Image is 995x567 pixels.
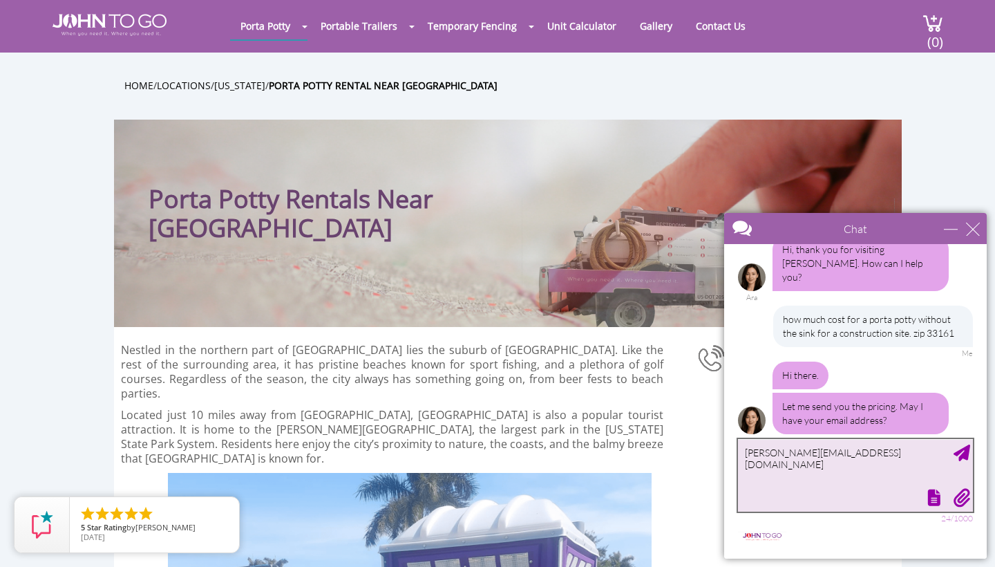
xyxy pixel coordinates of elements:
a: Contact Us [685,12,756,39]
a: Porta Potty [230,12,301,39]
span: by [81,523,228,533]
li:  [108,505,125,522]
span: 5 [81,522,85,532]
ul: / / / [124,77,912,93]
a: Unit Calculator [537,12,627,39]
span: Star Rating [87,522,126,532]
li:  [79,505,96,522]
li:  [123,505,140,522]
img: JOHN to go [53,14,167,36]
a: Temporary Fencing [417,12,527,39]
span: [DATE] [81,532,105,542]
li:  [94,505,111,522]
p: Nestled in the northern part of [GEOGRAPHIC_DATA] lies the suburb of [GEOGRAPHIC_DATA]. Like the ... [121,343,663,401]
img: Truck [522,198,895,327]
p: Located just 10 miles away from [GEOGRAPHIC_DATA], [GEOGRAPHIC_DATA] is also a popular tourist at... [121,408,663,466]
a: Gallery [629,12,683,39]
img: cart a [922,14,943,32]
span: [PERSON_NAME] [135,522,196,532]
li:  [138,505,154,522]
a: Home [124,79,153,92]
a: Portable Trailers [310,12,408,39]
iframe: Live Chat Box [716,205,995,567]
a: Porta Potty Rental Near [GEOGRAPHIC_DATA] [269,79,497,92]
span: (0) [927,21,943,51]
a: [US_STATE] [214,79,265,92]
a: Locations [157,79,211,92]
img: phone-number [698,343,727,373]
h1: Porta Potty Rentals Near [GEOGRAPHIC_DATA] [149,147,594,243]
img: Review Rating [28,511,56,539]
